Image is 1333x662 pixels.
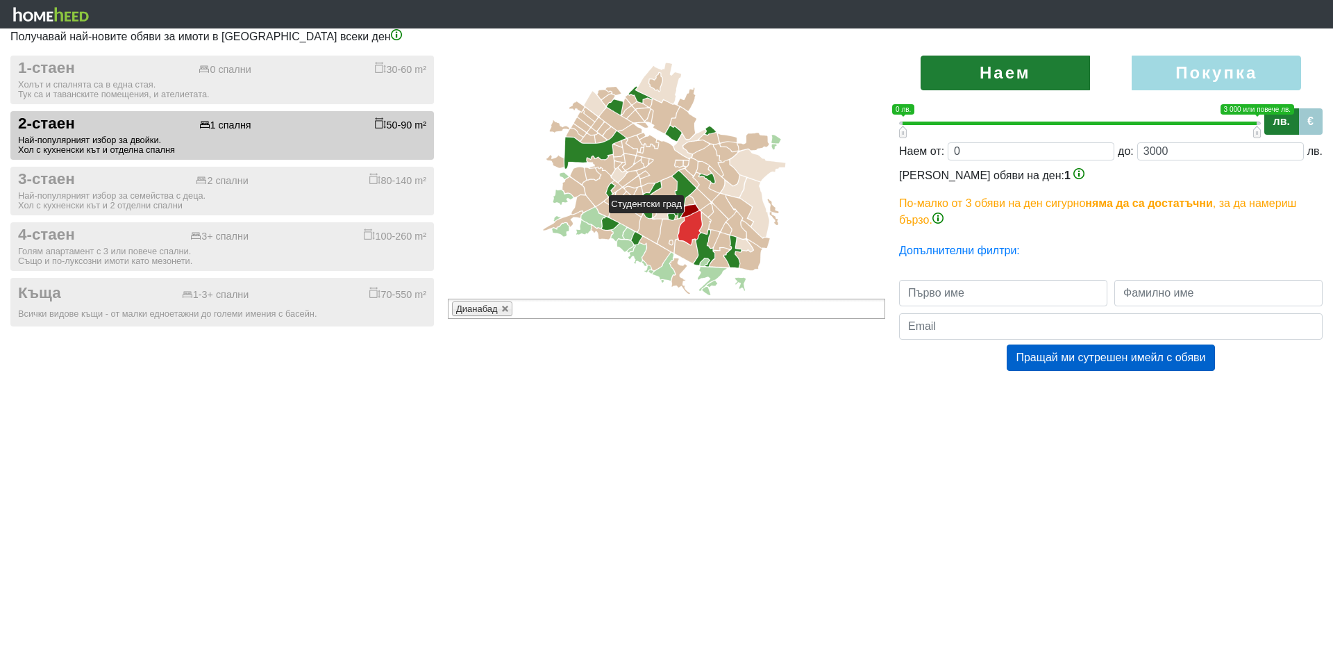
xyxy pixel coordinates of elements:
input: Email [899,313,1323,340]
span: 1 [1064,169,1071,181]
div: Голям апартамент с 3 или повече спални. Също и по-луксозни имоти като мезонети. [18,247,426,266]
div: 3+ спални [190,231,249,242]
div: 2 спални [196,175,248,187]
a: Допълнителни филтри: [899,245,1020,256]
div: 50-90 m² [375,117,426,131]
span: Къща [18,284,61,303]
span: 1-стаен [18,59,75,78]
button: Къща 1-3+ спални 70-550 m² Всички видове къщи - от малки едноетажни до големи имения с басейн. [10,278,434,326]
label: Покупка [1132,56,1301,90]
div: 1-3+ спални [182,289,249,301]
div: Най-популярният избор за двойки. Хол с кухненски кът и отделна спалня [18,135,426,155]
label: € [1298,108,1323,135]
div: 1 спалня [199,119,251,131]
span: 0 лв. [892,104,914,115]
div: 70-550 m² [369,287,426,301]
label: лв. [1264,108,1299,135]
img: info-3.png [932,213,944,224]
div: [PERSON_NAME] обяви на ден: [899,167,1323,229]
button: 2-стаен 1 спалня 50-90 m² Най-популярният избор за двойки.Хол с кухненски кът и отделна спалня [10,111,434,160]
div: лв. [1307,143,1323,160]
p: По-малко от 3 обяви на ден сигурно , за да намериш бързо. [899,195,1323,229]
b: няма да са достатъчни [1085,197,1213,209]
input: Фамилно име [1114,280,1323,306]
button: 3-стаен 2 спални 80-140 m² Най-популярният избор за семейства с деца.Хол с кухненски кът и 2 отде... [10,167,434,215]
button: Пращай ми сутрешен имейл с обяви [1007,345,1214,371]
div: 30-60 m² [375,62,426,76]
button: 1-стаен 0 спални 30-60 m² Холът и спалнята са в една стая.Тук са и таванските помещения, и ателие... [10,56,434,104]
span: 2-стаен [18,115,75,133]
span: Дианабад [456,304,498,314]
div: 0 спални [199,64,251,76]
input: Първо име [899,280,1107,306]
span: 3 000 или повече лв. [1221,104,1294,115]
img: info-3.png [391,29,402,40]
div: до: [1118,143,1134,160]
div: Наем от: [899,143,944,160]
span: 4-стаен [18,226,75,245]
p: Получавай най-новите обяви за имоти в [GEOGRAPHIC_DATA] всеки ден [10,28,1323,45]
div: 80-140 m² [369,173,426,187]
div: Холът и спалнята са в една стая. Тук са и таванските помещения, и ателиетата. [18,80,426,99]
span: 3-стаен [18,170,75,189]
div: Най-популярният избор за семейства с деца. Хол с кухненски кът и 2 отделни спални [18,191,426,210]
div: 100-260 m² [364,229,426,242]
img: info-3.png [1073,168,1084,179]
label: Наем [921,56,1090,90]
button: 4-стаен 3+ спални 100-260 m² Голям апартамент с 3 или повече спални.Също и по-луксозни имоти като... [10,222,434,271]
div: Всички видове къщи - от малки едноетажни до големи имения с басейн. [18,309,426,319]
